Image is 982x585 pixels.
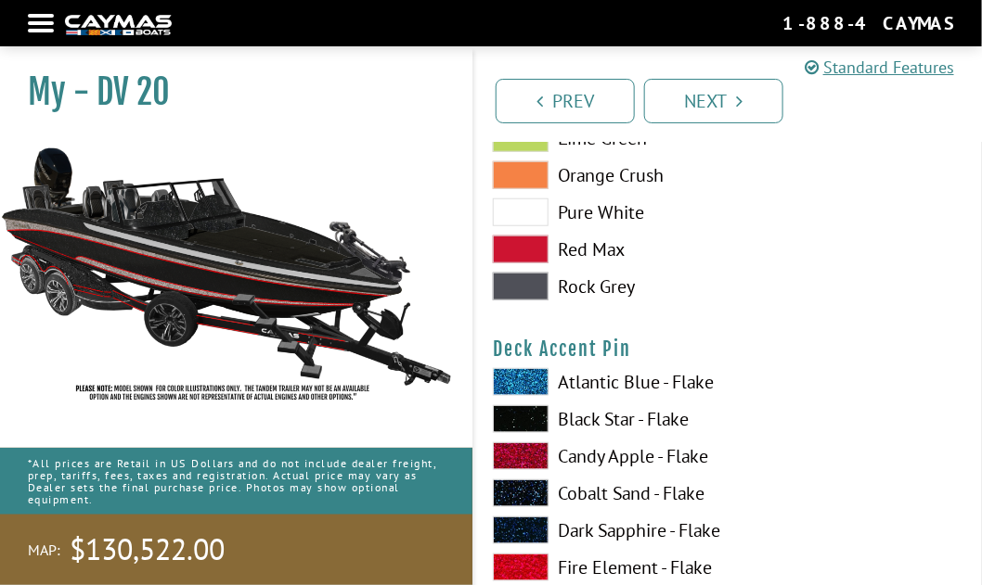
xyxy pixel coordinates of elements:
ul: Pagination [491,76,982,123]
label: Rock Grey [493,273,710,300]
label: Fire Element - Flake [493,553,710,581]
label: Dark Sapphire - Flake [493,516,710,544]
a: Prev [496,79,635,123]
label: Black Star - Flake [493,405,710,433]
h1: My - DV 20 [28,71,426,113]
img: white-logo-c9c8dbefe5ff5ceceb0f0178aa75bf4bb51f6bca0971e226c86eb53dfe498488.png [65,15,172,34]
label: Cobalt Sand - Flake [493,479,710,507]
h4: Deck Accent Pin [493,337,963,361]
label: Pure White [493,198,710,226]
label: Atlantic Blue - Flake [493,368,710,396]
label: Candy Apple - Flake [493,442,710,470]
p: *All prices are Retail in US Dollars and do not include dealer freight, prep, tariffs, fees, taxe... [28,448,445,515]
span: MAP: [28,540,60,560]
label: Orange Crush [493,161,710,189]
label: Red Max [493,235,710,263]
a: Standard Features [805,55,954,80]
a: Next [644,79,783,123]
div: 1-888-4CAYMAS [782,11,954,35]
span: $130,522.00 [70,530,225,569]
